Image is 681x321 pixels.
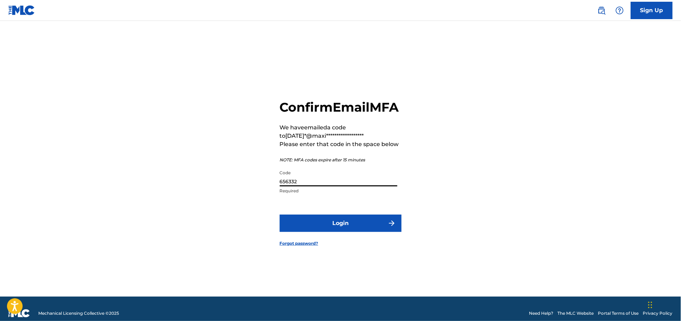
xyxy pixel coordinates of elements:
[613,3,627,17] div: Help
[8,309,30,318] img: logo
[597,6,606,15] img: search
[38,310,119,316] span: Mechanical Licensing Collective © 2025
[643,310,673,316] a: Privacy Policy
[8,5,35,15] img: MLC Logo
[388,219,396,227] img: f7272a7cc735f4ea7f67.svg
[616,6,624,15] img: help
[280,157,402,163] p: NOTE: MFA codes expire after 15 minutes
[280,188,397,194] p: Required
[595,3,609,17] a: Public Search
[280,140,402,149] p: Please enter that code in the space below
[598,310,639,316] a: Portal Terms of Use
[529,310,554,316] a: Need Help?
[558,310,594,316] a: The MLC Website
[648,295,652,315] div: Drag
[646,288,681,321] iframe: Chat Widget
[631,2,673,19] a: Sign Up
[280,99,402,115] h2: Confirm Email MFA
[280,240,318,247] a: Forgot password?
[280,215,402,232] button: Login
